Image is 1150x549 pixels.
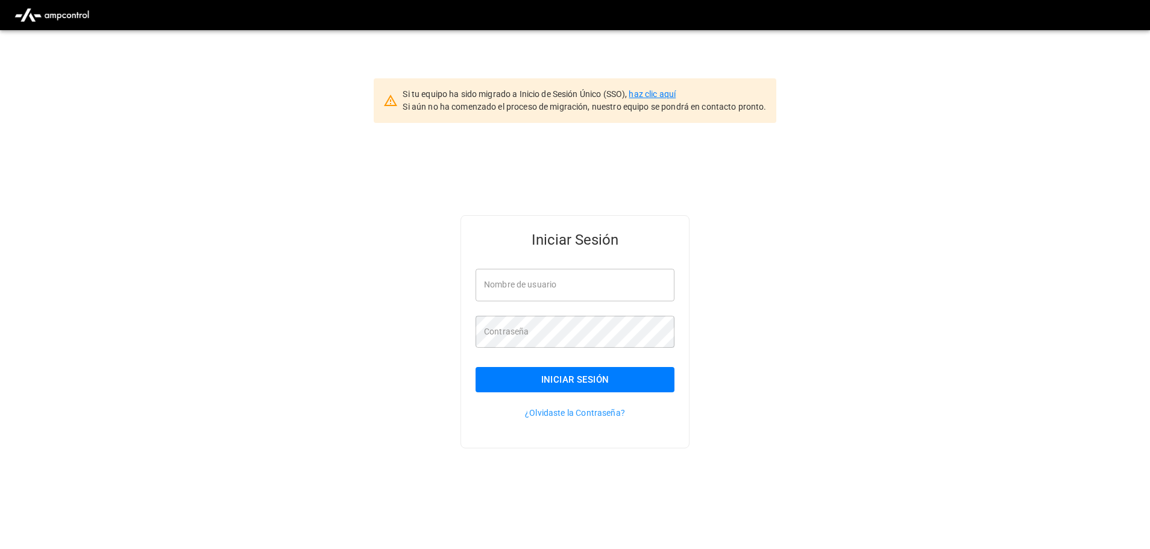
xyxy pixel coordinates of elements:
[403,102,766,111] span: Si aún no ha comenzado el proceso de migración, nuestro equipo se pondrá en contacto pronto.
[629,89,676,99] a: haz clic aquí
[476,230,674,249] h5: Iniciar Sesión
[10,4,94,27] img: ampcontrol.io logo
[403,89,629,99] span: Si tu equipo ha sido migrado a Inicio de Sesión Único (SSO),
[476,367,674,392] button: Iniciar Sesión
[476,407,674,419] p: ¿Olvidaste la Contraseña?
